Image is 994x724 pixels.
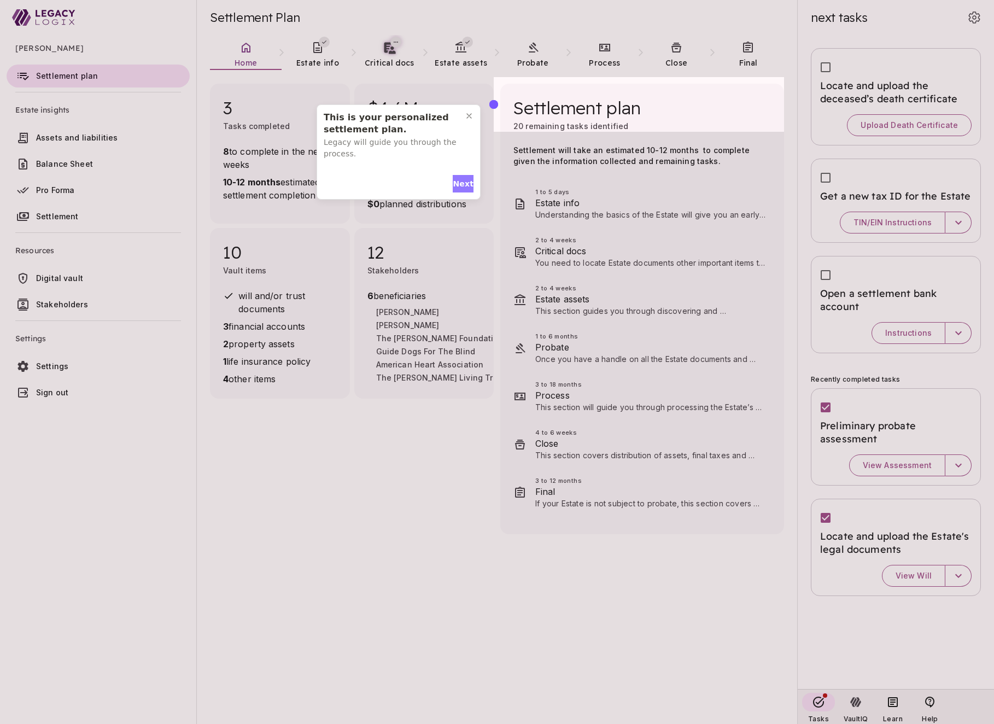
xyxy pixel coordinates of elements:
button: Next [453,175,473,192]
span: 20 remaining tasks identified [513,121,628,131]
button: Close pin [460,107,478,125]
span: Settlement plan [513,97,640,119]
p: Legacy will guide you through the process. [324,137,473,160]
span: Next [453,178,473,190]
div: This is your personalized settlement plan. [324,112,456,136]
